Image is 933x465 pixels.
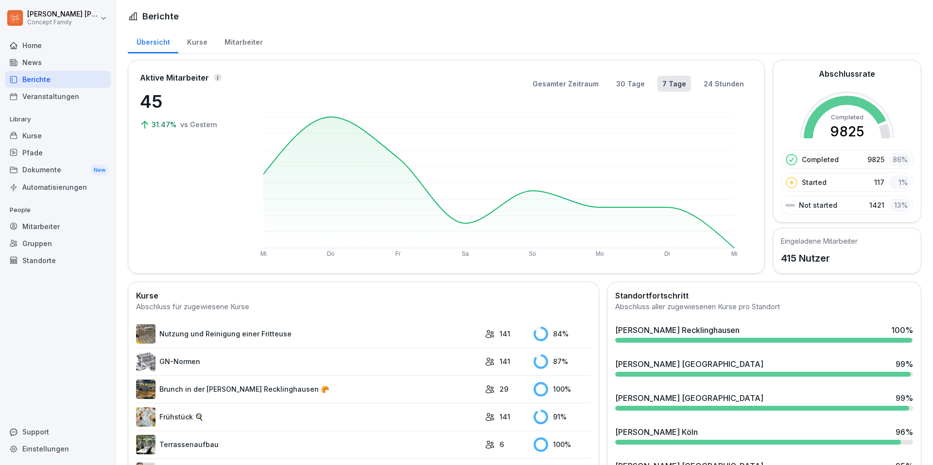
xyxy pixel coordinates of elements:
[534,437,591,452] div: 100 %
[5,202,111,218] p: People
[5,161,111,179] div: Dokumente
[896,426,913,438] div: 96 %
[5,37,111,54] a: Home
[327,250,335,257] text: Do
[140,72,209,83] p: Aktive Mitarbeiter
[611,320,917,347] a: [PERSON_NAME] Recklinghausen100%
[781,251,858,266] p: 415 Nutzer
[529,250,536,257] text: So
[5,127,111,144] a: Kurse
[5,235,111,252] a: Gruppen
[136,435,480,454] a: Terrassenaufbau
[500,412,510,422] p: 141
[615,358,763,370] div: [PERSON_NAME] [GEOGRAPHIC_DATA]
[664,250,670,257] text: Di
[889,152,911,166] div: 86 %
[731,250,738,257] text: Mi
[889,175,911,189] div: 1 %
[5,112,111,127] p: Library
[615,392,763,404] div: [PERSON_NAME] [GEOGRAPHIC_DATA]
[891,324,913,336] div: 100 %
[152,119,178,130] p: 31.47%
[136,352,155,371] img: f54dbio1lpti0vdzdydl5c0l.png
[819,68,875,80] h2: Abschlussrate
[5,54,111,71] a: News
[5,71,111,88] a: Berichte
[5,144,111,161] a: Pfade
[180,119,217,130] p: vs Gestern
[136,380,155,399] img: y7e1e2ag14umo6x0siu9nyck.png
[260,250,267,257] text: Mi
[136,407,480,427] a: Frühstück 🍳
[5,252,111,269] a: Standorte
[867,154,884,165] p: 9825
[615,426,698,438] div: [PERSON_NAME] Köln
[596,250,604,257] text: Mo
[128,29,178,53] a: Übersicht
[528,76,604,92] button: Gesamter Zeitraum
[896,358,913,370] div: 99 %
[5,88,111,105] a: Veranstaltungen
[5,423,111,440] div: Support
[91,165,108,176] div: New
[802,177,827,187] p: Started
[136,290,591,301] h2: Kurse
[5,218,111,235] a: Mitarbeiter
[136,380,480,399] a: Brunch in der [PERSON_NAME] Recklinghausen 🥐
[534,327,591,341] div: 84 %
[802,154,839,165] p: Completed
[136,407,155,427] img: n6mw6n4d96pxhuc2jbr164bu.png
[657,76,691,92] button: 7 Tage
[799,200,837,210] p: Not started
[5,440,111,457] a: Einstellungen
[611,354,917,381] a: [PERSON_NAME] [GEOGRAPHIC_DATA]99%
[611,388,917,415] a: [PERSON_NAME] [GEOGRAPHIC_DATA]99%
[500,439,504,449] p: 6
[615,290,913,301] h2: Standortfortschritt
[500,329,510,339] p: 141
[462,250,469,257] text: Sa
[874,177,884,187] p: 117
[136,301,591,313] div: Abschluss für zugewiesene Kurse
[534,410,591,424] div: 91 %
[889,198,911,212] div: 13 %
[27,19,98,26] p: Concept Family
[615,324,740,336] div: [PERSON_NAME] Recklinghausen
[140,88,237,115] p: 45
[216,29,271,53] a: Mitarbeiter
[27,10,98,18] p: [PERSON_NAME] [PERSON_NAME]
[534,354,591,369] div: 87 %
[142,10,179,23] h1: Berichte
[136,324,480,344] a: Nutzung und Reinigung einer Fritteuse
[615,301,913,313] div: Abschluss aller zugewiesenen Kurse pro Standort
[781,236,858,246] h5: Eingeladene Mitarbeiter
[5,179,111,196] a: Automatisierungen
[136,352,480,371] a: GN-Normen
[500,384,508,394] p: 29
[896,392,913,404] div: 99 %
[5,161,111,179] a: DokumenteNew
[534,382,591,397] div: 100 %
[136,435,155,454] img: k7kwt8bjcba8ab3e6p6yu0h2.png
[395,250,400,257] text: Fr
[699,76,749,92] button: 24 Stunden
[611,422,917,448] a: [PERSON_NAME] Köln96%
[611,76,650,92] button: 30 Tage
[178,29,216,53] a: Kurse
[869,200,884,210] p: 1421
[500,356,510,366] p: 141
